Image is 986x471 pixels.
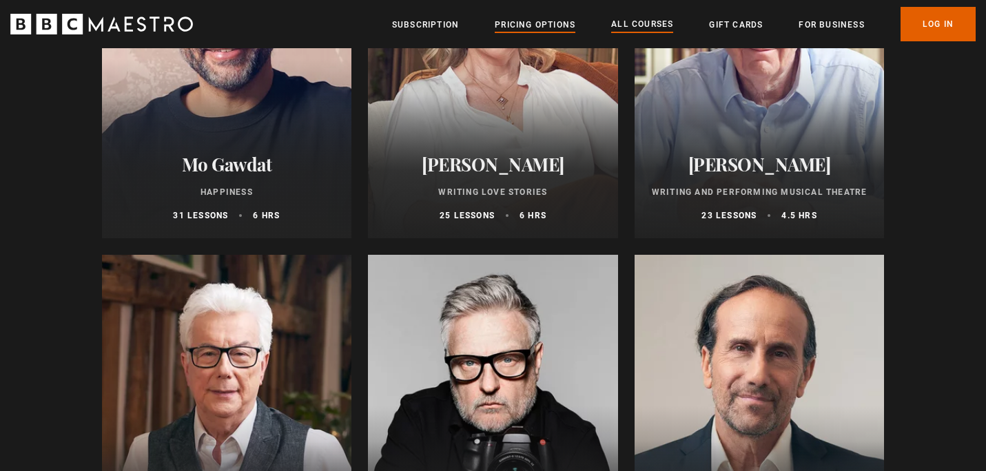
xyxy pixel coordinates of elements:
[392,7,976,41] nav: Primary
[901,7,976,41] a: Log In
[253,209,280,222] p: 6 hrs
[611,17,673,32] a: All Courses
[384,186,602,198] p: Writing Love Stories
[799,18,864,32] a: For business
[651,186,868,198] p: Writing and Performing Musical Theatre
[173,209,228,222] p: 31 lessons
[651,154,868,175] h2: [PERSON_NAME]
[119,186,336,198] p: Happiness
[10,14,193,34] svg: BBC Maestro
[384,154,602,175] h2: [PERSON_NAME]
[495,18,575,32] a: Pricing Options
[520,209,546,222] p: 6 hrs
[440,209,495,222] p: 25 lessons
[781,209,816,222] p: 4.5 hrs
[709,18,763,32] a: Gift Cards
[392,18,459,32] a: Subscription
[701,209,757,222] p: 23 lessons
[119,154,336,175] h2: Mo Gawdat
